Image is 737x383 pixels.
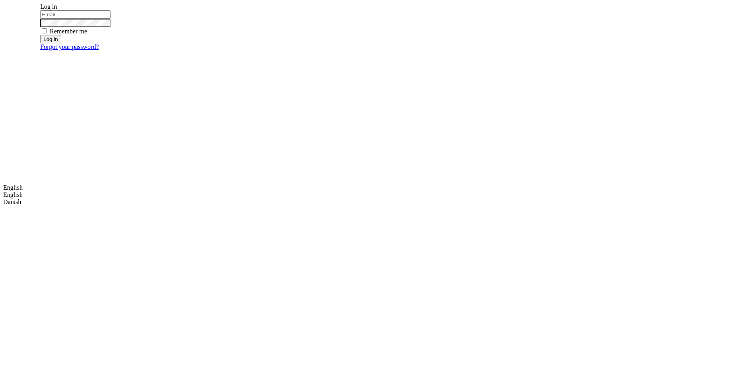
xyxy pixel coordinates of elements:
[40,35,61,43] button: Log in
[40,3,219,10] div: Log in
[3,184,23,191] span: English
[40,43,99,50] a: Forgot your password?
[3,198,21,205] a: Danish
[40,10,111,19] input: Email
[50,28,87,35] label: Remember me
[3,191,23,198] a: English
